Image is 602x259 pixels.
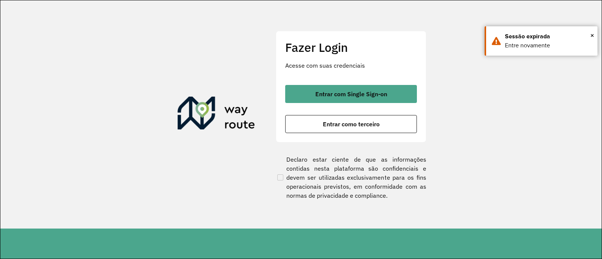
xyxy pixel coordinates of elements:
button: button [285,115,417,133]
span: Entrar como terceiro [323,121,380,127]
img: Roteirizador AmbevTech [178,97,255,133]
div: Sessão expirada [505,32,592,41]
span: Entrar com Single Sign-on [315,91,387,97]
p: Acesse com suas credenciais [285,61,417,70]
h2: Fazer Login [285,40,417,55]
label: Declaro estar ciente de que as informações contidas nesta plataforma são confidenciais e devem se... [276,155,426,200]
button: Close [590,30,594,41]
span: × [590,30,594,41]
div: Entre novamente [505,41,592,50]
button: button [285,85,417,103]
